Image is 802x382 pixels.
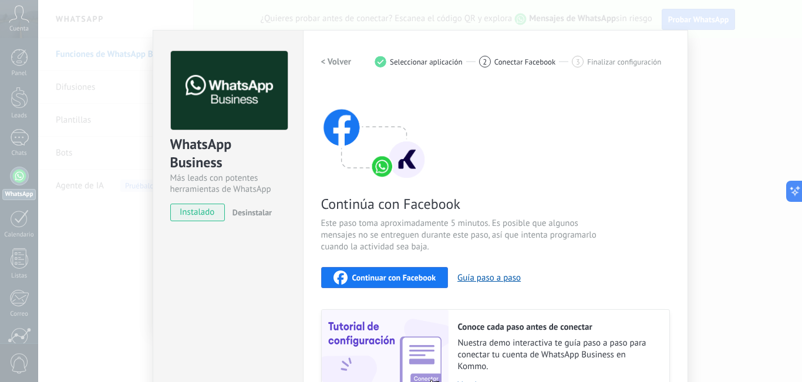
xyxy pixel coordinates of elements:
span: 2 [483,57,487,67]
span: Continúa con Facebook [321,195,601,213]
h2: Conoce cada paso antes de conectar [458,322,658,333]
span: Continuar con Facebook [352,273,436,282]
div: WhatsApp Business [170,135,286,173]
img: connect with facebook [321,86,427,180]
span: Este paso toma aproximadamente 5 minutos. Es posible que algunos mensajes no se entreguen durante... [321,218,601,253]
span: Nuestra demo interactiva te guía paso a paso para conectar tu cuenta de WhatsApp Business en Kommo. [458,337,658,373]
button: Desinstalar [228,204,272,221]
button: Guía paso a paso [457,272,521,283]
img: logo_main.png [171,51,288,130]
span: instalado [171,204,224,221]
span: Seleccionar aplicación [390,58,463,66]
div: Más leads con potentes herramientas de WhatsApp [170,173,286,195]
span: 3 [576,57,580,67]
button: Continuar con Facebook [321,267,449,288]
h2: < Volver [321,56,352,67]
span: Conectar Facebook [494,58,556,66]
span: Desinstalar [232,207,272,218]
button: < Volver [321,51,352,72]
span: Finalizar configuración [587,58,661,66]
